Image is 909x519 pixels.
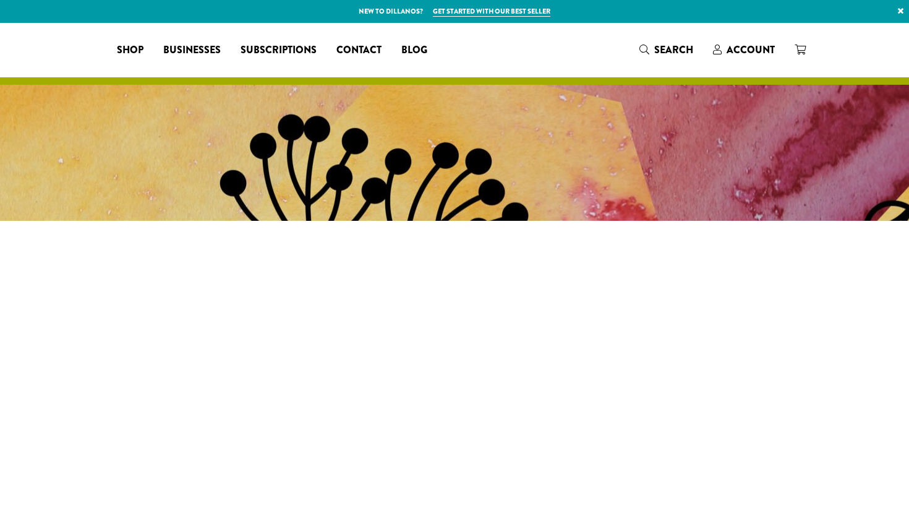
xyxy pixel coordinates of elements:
a: Search [629,40,703,60]
span: Contact [336,43,382,58]
span: Blog [401,43,427,58]
span: Search [654,43,693,57]
span: Businesses [163,43,221,58]
span: Account [727,43,775,57]
a: Shop [107,40,153,60]
a: Get started with our best seller [433,6,550,17]
span: Subscriptions [241,43,317,58]
span: Shop [117,43,143,58]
